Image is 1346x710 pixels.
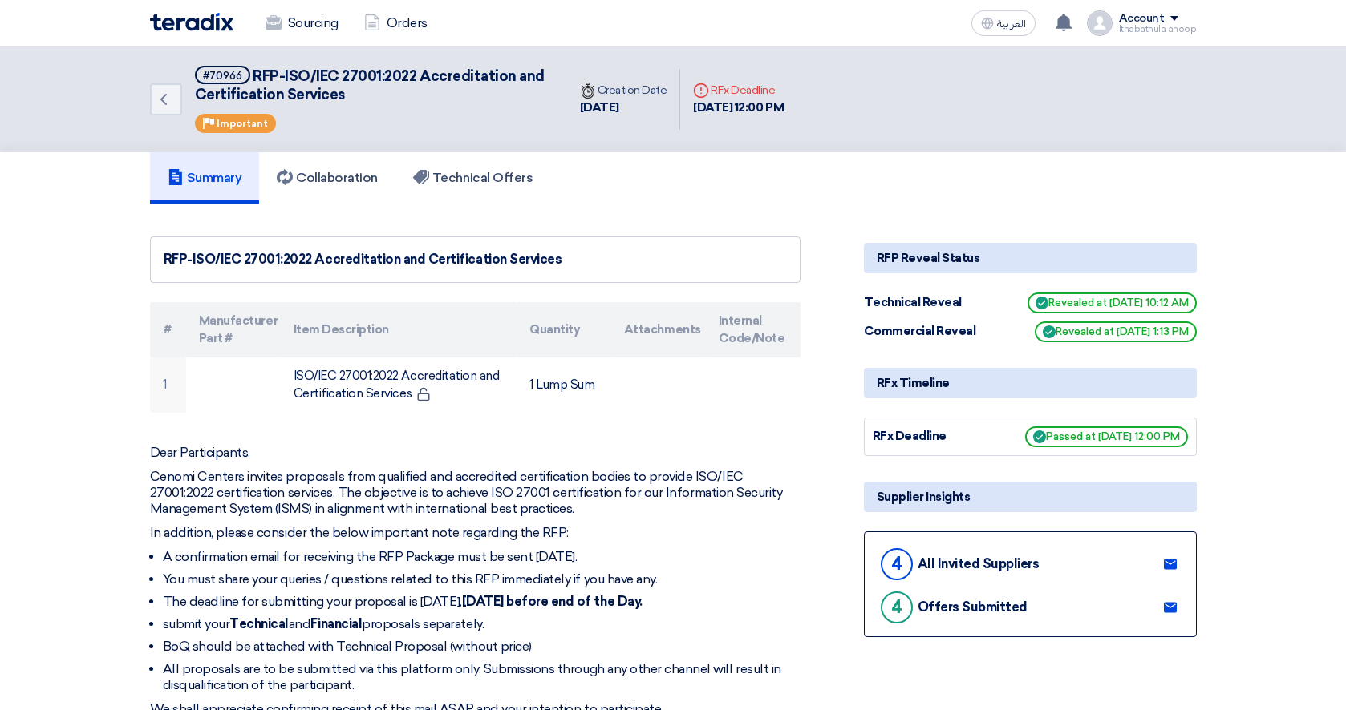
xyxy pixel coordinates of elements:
[217,118,268,129] span: Important
[864,482,1197,512] div: Supplier Insights
[164,250,787,269] div: RFP-ISO/IEC 27001:2022 Accreditation and Certification Services
[195,66,548,105] h5: RFP-ISO/IEC 27001:2022 Accreditation and Certification Services
[864,322,984,341] div: Commercial Reveal
[150,13,233,31] img: Teradix logo
[1025,426,1188,447] span: Passed at [DATE] 12:00 PM
[517,357,611,413] td: 1 Lump Sum
[693,99,784,117] div: [DATE] 12:00 PM
[163,661,801,693] li: All proposals are to be submitted via this platform only. Submissions through any other channel w...
[413,170,533,186] h5: Technical Offers
[150,302,186,357] th: #
[580,82,667,99] div: Creation Date
[163,549,801,565] li: A confirmation email for receiving the RFP Package must be sent [DATE].
[706,302,801,357] th: Internal Code/Note
[163,616,801,632] li: submit your and proposals separately.
[462,594,643,609] strong: [DATE] before end of the Day.
[150,469,801,517] p: Cenomi Centers invites proposals from qualified and accredited certification bodies to provide IS...
[918,599,1028,615] div: Offers Submitted
[150,525,801,541] p: In addition, please consider the below important note regarding the RFP:
[1119,12,1165,26] div: Account
[881,548,913,580] div: 4
[163,594,801,610] li: The deadline for submitting your proposal is [DATE],
[580,99,667,117] div: [DATE]
[1028,292,1197,313] span: Revealed at [DATE] 10:12 AM
[310,616,362,631] strong: Financial
[1119,25,1197,34] div: Ithabathula anoop
[611,302,706,357] th: Attachments
[395,152,550,204] a: Technical Offers
[281,357,517,413] td: ISO/IEC 27001:2022 Accreditation and Certification Services
[881,591,913,623] div: 4
[997,18,1026,30] span: العربية
[864,293,984,312] div: Technical Reveal
[918,556,1040,571] div: All Invited Suppliers
[971,10,1036,36] button: العربية
[186,302,281,357] th: Manufacturer Part #
[195,67,545,103] span: RFP-ISO/IEC 27001:2022 Accreditation and Certification Services
[1035,321,1197,342] span: Revealed at [DATE] 1:13 PM
[864,243,1197,273] div: RFP Reveal Status
[150,152,260,204] a: Summary
[281,302,517,357] th: Item Description
[203,71,242,81] div: #70966
[351,6,440,41] a: Orders
[1087,10,1113,36] img: profile_test.png
[163,639,801,655] li: BoQ should be attached with Technical Proposal (without price)
[253,6,351,41] a: Sourcing
[277,170,378,186] h5: Collaboration
[150,357,186,413] td: 1
[150,445,801,461] p: Dear Participants,
[229,616,289,631] strong: Technical
[168,170,242,186] h5: Summary
[163,571,801,587] li: You must share your queries / questions related to this RFP immediately if you have any.
[864,368,1197,398] div: RFx Timeline
[693,82,784,99] div: RFx Deadline
[517,302,611,357] th: Quantity
[873,427,993,446] div: RFx Deadline
[259,152,395,204] a: Collaboration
